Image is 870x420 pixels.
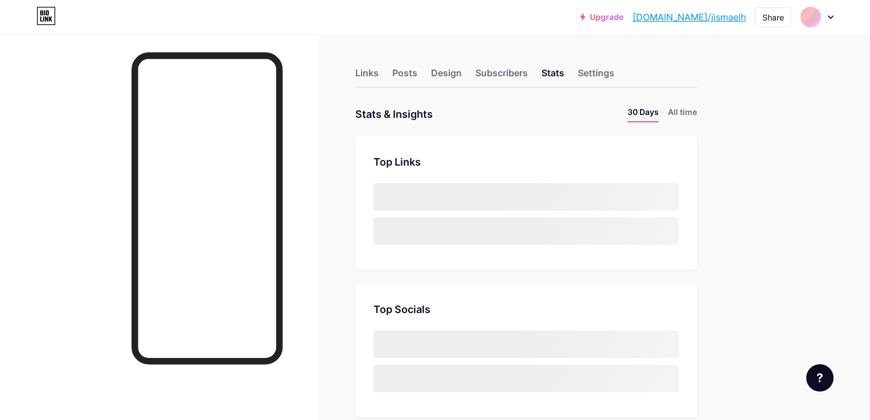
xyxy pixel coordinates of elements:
[475,66,528,87] div: Subscribers
[374,302,679,317] div: Top Socials
[355,106,433,122] div: Stats & Insights
[431,66,462,87] div: Design
[627,106,659,122] li: 30 Days
[541,66,564,87] div: Stats
[633,10,746,24] a: [DOMAIN_NAME]/jismaelh
[374,154,679,170] div: Top Links
[355,66,379,87] div: Links
[580,13,623,22] a: Upgrade
[762,11,784,23] div: Share
[668,106,697,122] li: All time
[392,66,417,87] div: Posts
[578,66,614,87] div: Settings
